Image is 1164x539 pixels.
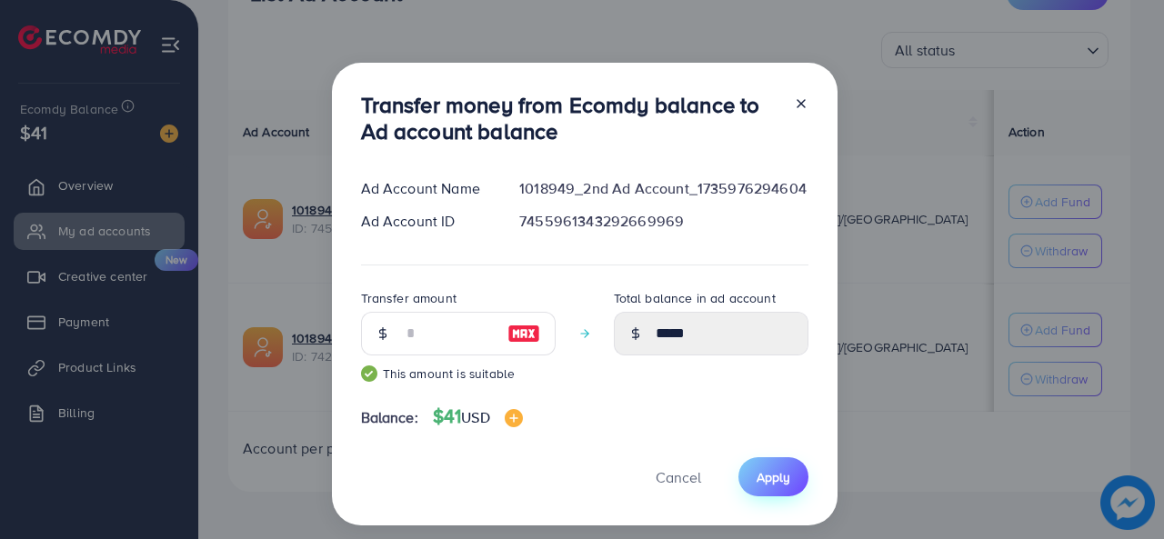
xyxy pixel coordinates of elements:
[505,178,822,199] div: 1018949_2nd Ad Account_1735976294604
[433,405,523,428] h4: $41
[361,92,779,145] h3: Transfer money from Ecomdy balance to Ad account balance
[656,467,701,487] span: Cancel
[461,407,489,427] span: USD
[757,468,790,486] span: Apply
[633,457,724,496] button: Cancel
[614,289,776,307] label: Total balance in ad account
[505,211,822,232] div: 7455961343292669969
[346,178,506,199] div: Ad Account Name
[361,365,377,382] img: guide
[361,364,556,383] small: This amount is suitable
[738,457,808,496] button: Apply
[361,407,418,428] span: Balance:
[505,409,523,427] img: image
[507,323,540,344] img: image
[346,211,506,232] div: Ad Account ID
[361,289,457,307] label: Transfer amount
